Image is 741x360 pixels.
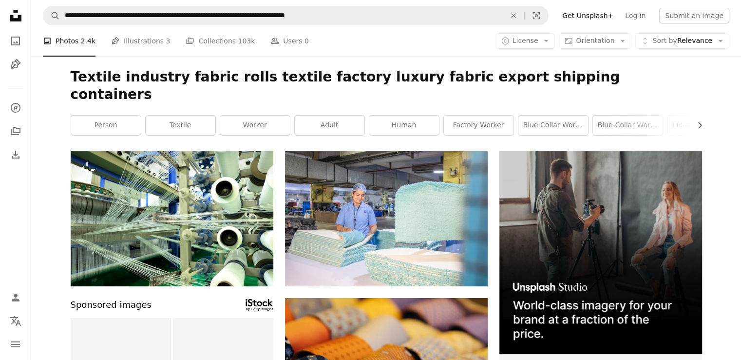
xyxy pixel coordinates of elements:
a: Download History [6,145,25,164]
a: textile [146,116,215,135]
a: Collections [6,121,25,141]
a: blue-collar worker [593,116,663,135]
span: Sponsored images [71,298,152,312]
a: adult [295,116,364,135]
button: Clear [503,6,524,25]
a: Explore [6,98,25,118]
a: Log in / Sign up [6,288,25,307]
a: Get Unsplash+ [556,8,619,23]
span: Sort by [652,37,677,44]
a: human [369,116,439,135]
img: Packaging bag production workshop, The production workshop of woven belt, A factory workshop wher... [71,151,273,286]
button: Search Unsplash [43,6,60,25]
a: indian blue-collar worker [667,116,737,135]
a: Home — Unsplash [6,6,25,27]
a: blue collar worker [518,116,588,135]
a: Packaging bag production workshop, The production workshop of woven belt, A factory workshop wher... [71,214,273,223]
form: Find visuals sitewide [43,6,549,25]
button: Submit an image [659,8,729,23]
a: person [71,116,141,135]
a: Log in [619,8,651,23]
a: Photos [6,31,25,51]
button: License [495,33,555,49]
button: Menu [6,335,25,354]
img: Woman works in a manufacturing factory with foam. [285,151,488,286]
a: worker [220,116,290,135]
a: factory worker [444,116,513,135]
h1: Textile industry fabric rolls textile factory luxury fabric export shipping containers [71,68,702,103]
span: Relevance [652,36,712,46]
span: License [513,37,538,44]
img: file-1715651741414-859baba4300dimage [499,151,702,354]
span: 3 [166,36,171,46]
span: 103k [238,36,255,46]
span: Orientation [576,37,614,44]
span: 0 [304,36,309,46]
button: Sort byRelevance [635,33,729,49]
a: Illustrations 3 [111,25,170,57]
button: Language [6,311,25,331]
button: Orientation [559,33,631,49]
a: Collections 103k [186,25,255,57]
a: Illustrations [6,55,25,74]
a: Woman works in a manufacturing factory with foam. [285,214,488,223]
a: Users 0 [270,25,309,57]
button: Visual search [525,6,548,25]
button: scroll list to the right [691,116,702,135]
